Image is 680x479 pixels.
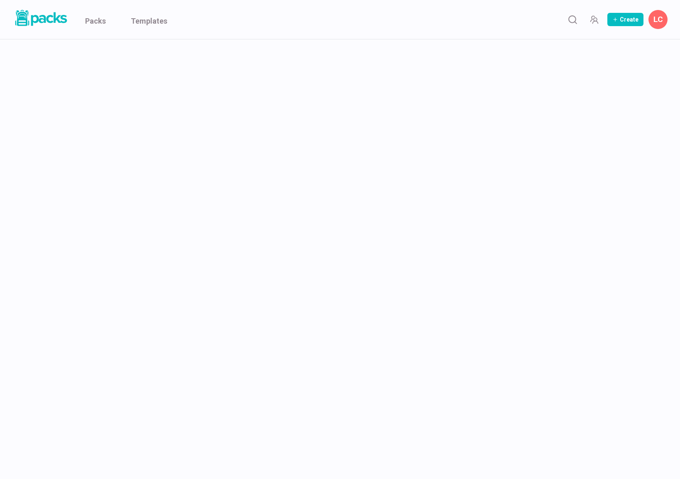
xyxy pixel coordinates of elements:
button: Manage Team Invites [586,11,602,28]
button: Create Pack [607,13,643,26]
button: Search [564,11,581,28]
button: Laura Carter [648,10,668,29]
a: Packs logo [12,8,68,31]
img: Packs logo [12,8,68,28]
